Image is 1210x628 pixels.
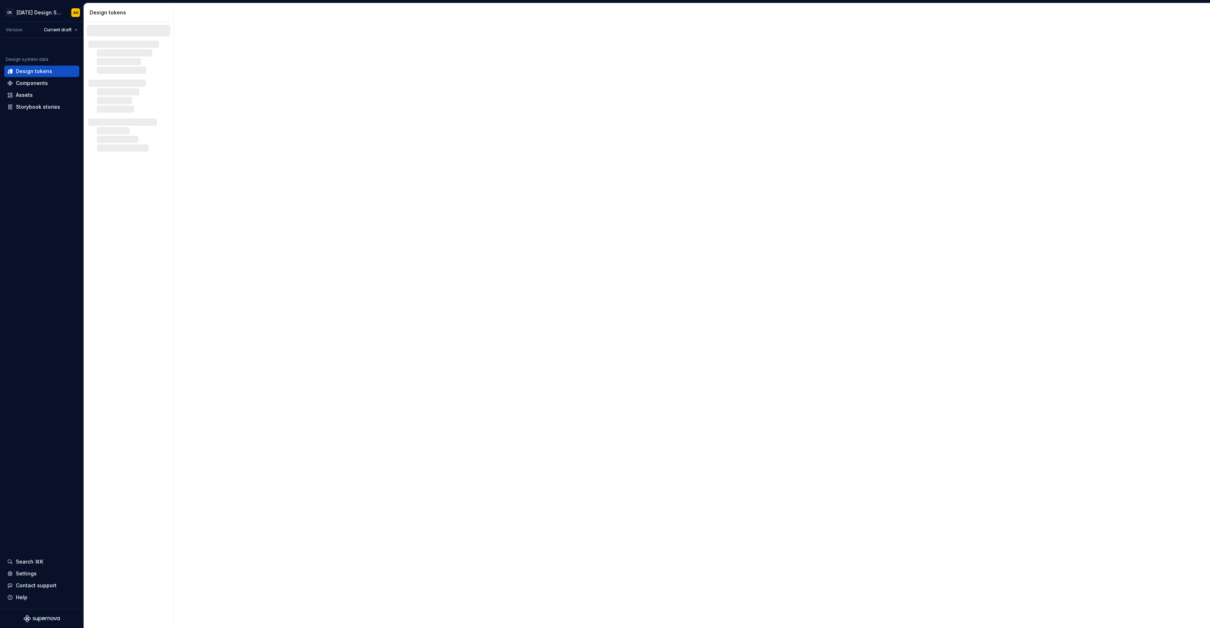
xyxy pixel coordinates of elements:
svg: Supernova Logo [24,615,60,622]
div: Design tokens [90,9,171,16]
div: Storybook stories [16,103,60,111]
div: AK [73,10,79,15]
a: Storybook stories [4,101,79,113]
button: Search ⌘K [4,556,79,568]
a: Settings [4,568,79,579]
a: Design tokens [4,66,79,77]
div: Design system data [6,57,48,62]
button: Help [4,592,79,603]
div: Settings [16,570,37,577]
a: Assets [4,89,79,101]
div: Design tokens [16,68,52,75]
div: Assets [16,91,33,99]
a: Components [4,77,79,89]
button: Contact support [4,580,79,591]
div: Contact support [16,582,57,589]
div: CK [5,8,14,17]
div: Help [16,594,27,601]
div: Search ⌘K [16,558,43,565]
button: Current draft [41,25,81,35]
div: [DATE] Design System [17,9,63,16]
button: CK[DATE] Design SystemAK [1,5,82,20]
div: Version [6,27,22,33]
span: Current draft [44,27,72,33]
div: Components [16,80,48,87]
